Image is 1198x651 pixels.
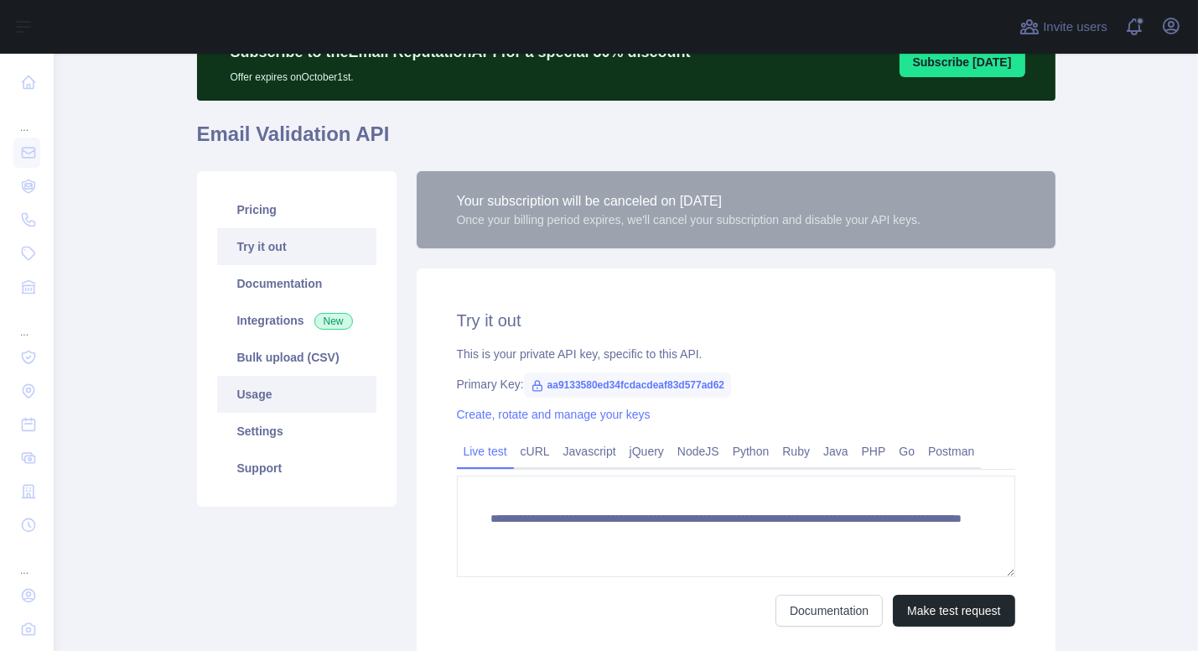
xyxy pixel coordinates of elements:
div: Your subscription will be canceled on [DATE] [457,191,921,211]
div: Once your billing period expires, we'll cancel your subscription and disable your API keys. [457,211,921,228]
a: Usage [217,376,376,413]
div: ... [13,544,40,577]
a: Python [726,438,776,465]
div: ... [13,101,40,134]
h2: Try it out [457,309,1015,332]
a: Live test [457,438,514,465]
a: Try it out [217,228,376,265]
span: aa9133580ed34fcdacdeaf83d577ad62 [524,372,732,398]
button: Invite users [1016,13,1111,40]
a: Bulk upload (CSV) [217,339,376,376]
a: Java [817,438,855,465]
a: Settings [217,413,376,450]
a: Documentation [217,265,376,302]
span: New [314,313,353,330]
a: NodeJS [671,438,726,465]
p: Offer expires on October 1st. [231,64,691,84]
a: Go [892,438,921,465]
a: Ruby [775,438,817,465]
a: Integrations New [217,302,376,339]
a: PHP [855,438,893,465]
a: Documentation [775,595,883,627]
a: jQuery [623,438,671,465]
a: Javascript [557,438,623,465]
button: Subscribe [DATE] [900,47,1025,77]
div: This is your private API key, specific to this API. [457,346,1015,362]
span: Invite users [1043,18,1107,37]
div: ... [13,305,40,339]
a: Support [217,450,376,487]
button: Make test request [893,595,1014,627]
a: cURL [514,438,557,465]
a: Create, rotate and manage your keys [457,408,651,421]
div: Primary Key: [457,376,1015,393]
h1: Email Validation API [197,121,1055,161]
a: Pricing [217,191,376,228]
a: Postman [921,438,981,465]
